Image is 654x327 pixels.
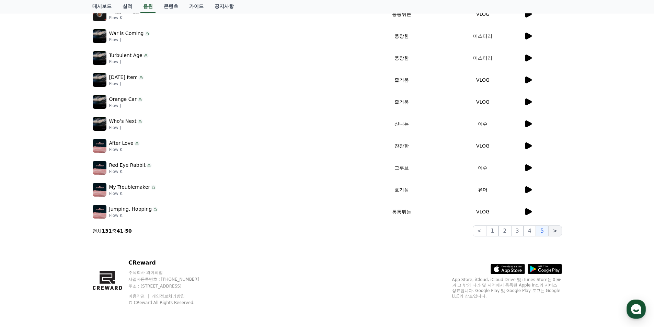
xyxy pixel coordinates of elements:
img: music [93,51,106,65]
p: Flow J [109,81,144,86]
td: VLOG [442,135,523,157]
p: Red Eye Rabbit [109,162,146,169]
p: War is Coming [109,30,144,37]
p: CReward [128,259,212,267]
p: Flow J [109,59,149,65]
strong: 50 [125,228,131,234]
button: 1 [486,225,498,236]
a: 대화 [45,218,89,235]
td: 미스터리 [442,47,523,69]
td: 유머 [442,179,523,201]
p: 사업자등록번호 : [PHONE_NUMBER] [128,277,212,282]
td: VLOG [442,91,523,113]
button: < [473,225,486,236]
p: Flow K [109,169,152,174]
img: music [93,139,106,153]
p: Flow J [109,103,143,108]
a: 개인정보처리방침 [152,294,185,299]
button: > [548,225,562,236]
p: Orange Car [109,96,137,103]
img: music [93,205,106,219]
a: 설정 [89,218,132,235]
p: After Love [109,140,134,147]
span: 대화 [63,228,71,234]
p: [DATE] Item [109,74,138,81]
td: VLOG [442,3,523,25]
p: Flow K [109,191,157,196]
td: 잔잔한 [361,135,442,157]
p: © CReward All Rights Reserved. [128,300,212,305]
p: App Store, iCloud, iCloud Drive 및 iTunes Store는 미국과 그 밖의 나라 및 지역에서 등록된 Apple Inc.의 서비스 상표입니다. Goo... [452,277,562,299]
button: 4 [524,225,536,236]
span: 홈 [22,228,26,233]
img: music [93,117,106,131]
p: Flow J [109,125,143,130]
p: Who’s Next [109,118,137,125]
p: My Troublemaker [109,184,150,191]
td: 웅장한 [361,25,442,47]
img: music [93,29,106,43]
a: 이용약관 [128,294,150,299]
button: 3 [511,225,524,236]
td: 미스터리 [442,25,523,47]
p: Jumping, Hopping [109,206,152,213]
img: music [93,183,106,197]
td: 이슈 [442,157,523,179]
p: Flow K [109,15,150,21]
p: Flow J [109,37,150,43]
span: 설정 [106,228,114,233]
img: music [93,95,106,109]
p: Flow K [109,147,140,152]
p: 주식회사 와이피랩 [128,270,212,275]
strong: 131 [102,228,112,234]
td: 웅장한 [361,47,442,69]
td: VLOG [442,201,523,223]
td: 호기심 [361,179,442,201]
img: music [93,161,106,175]
td: 즐거움 [361,91,442,113]
strong: 41 [117,228,123,234]
p: 주소 : [STREET_ADDRESS] [128,283,212,289]
td: 즐거움 [361,69,442,91]
a: 홈 [2,218,45,235]
img: music [93,7,106,21]
td: 통통튀는 [361,201,442,223]
td: VLOG [442,69,523,91]
p: Flow K [109,213,158,218]
td: 통통튀는 [361,3,442,25]
img: music [93,73,106,87]
p: Turbulent Age [109,52,142,59]
td: 신나는 [361,113,442,135]
button: 2 [498,225,511,236]
p: 전체 중 - [92,227,132,234]
button: 5 [536,225,548,236]
td: 그루브 [361,157,442,179]
td: 이슈 [442,113,523,135]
